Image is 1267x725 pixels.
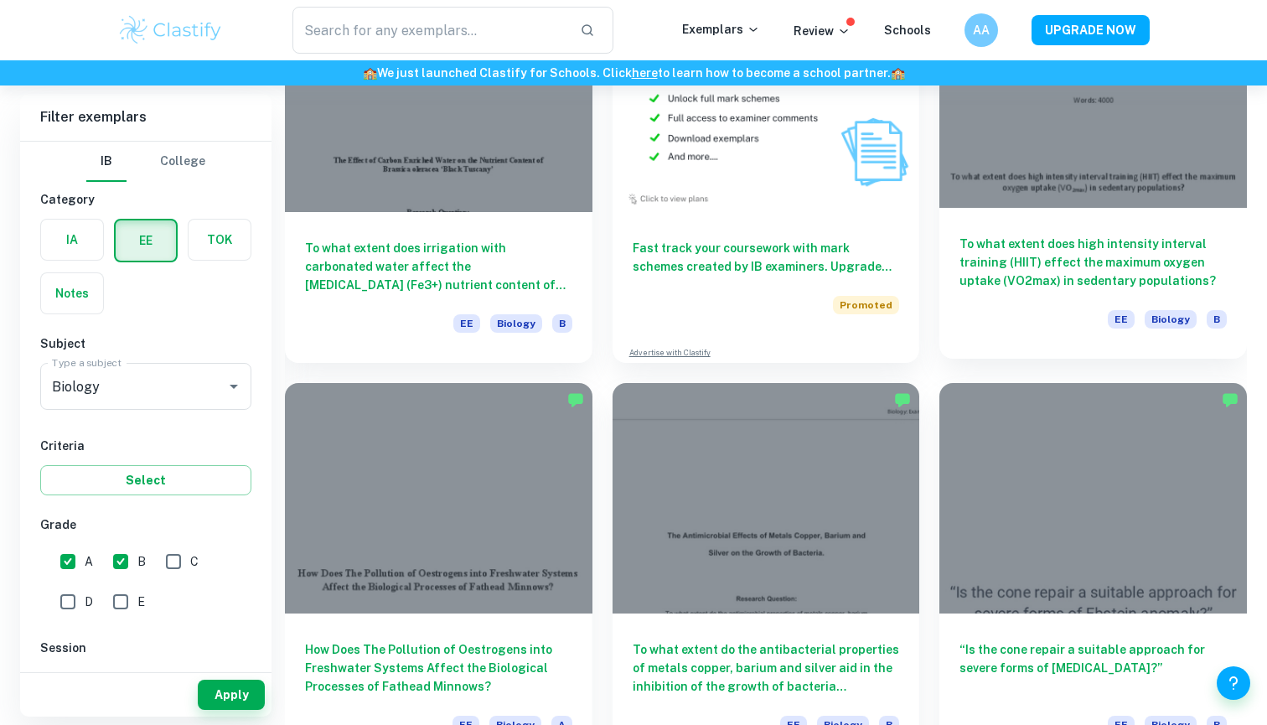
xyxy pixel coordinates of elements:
input: Search for any exemplars... [292,7,566,54]
button: AA [964,13,998,47]
button: Notes [41,273,103,313]
button: Select [40,465,251,495]
a: here [632,66,658,80]
h6: To what extent does high intensity interval training (HIIT) effect the maximum oxygen uptake (VO2... [959,235,1227,290]
span: B [552,314,572,333]
label: Type a subject [52,355,122,370]
h6: Grade [40,515,251,534]
div: Filter type choice [86,142,205,182]
h6: AA [972,21,991,39]
h6: Category [40,190,251,209]
a: Advertise with Clastify [629,347,711,359]
h6: Filter exemplars [20,94,271,141]
img: Marked [1222,391,1239,408]
h6: How Does The Pollution of Oestrogens into Freshwater Systems Affect the Biological Processes of F... [305,640,572,696]
h6: “Is the cone repair a suitable approach for severe forms of [MEDICAL_DATA]?” [959,640,1227,696]
h6: Criteria [40,437,251,455]
span: Promoted [833,296,899,314]
button: Apply [198,680,265,710]
span: B [137,552,146,571]
span: B [1207,310,1227,329]
button: EE [116,220,176,261]
button: Help and Feedback [1217,666,1250,700]
h6: We just launched Clastify for Schools. Click to learn how to become a school partner. [3,64,1264,82]
span: E [137,593,145,611]
span: Biology [1145,310,1197,329]
button: IA [41,220,103,260]
h6: To what extent does irrigation with carbonated water affect the [MEDICAL_DATA] (Fe3+) nutrient co... [305,239,572,294]
span: A [85,552,93,571]
button: IB [86,142,127,182]
span: C [190,552,199,571]
button: TOK [189,220,251,260]
button: Open [222,375,246,398]
p: Review [794,22,851,40]
a: Schools [884,23,931,37]
img: Clastify logo [117,13,224,47]
p: Exemplars [682,20,760,39]
img: Marked [894,391,911,408]
button: College [160,142,205,182]
span: 🏫 [891,66,905,80]
h6: To what extent do the antibacterial properties of metals copper, barium and silver aid in the inh... [633,640,900,696]
h6: Fast track your coursework with mark schemes created by IB examiners. Upgrade now [633,239,900,276]
img: Marked [567,391,584,408]
h6: Subject [40,334,251,353]
span: D [85,593,93,611]
span: 🏫 [363,66,377,80]
span: EE [453,314,480,333]
span: EE [1108,310,1135,329]
button: UPGRADE NOW [1032,15,1150,45]
span: Biology [490,314,542,333]
h6: Session [40,639,251,657]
